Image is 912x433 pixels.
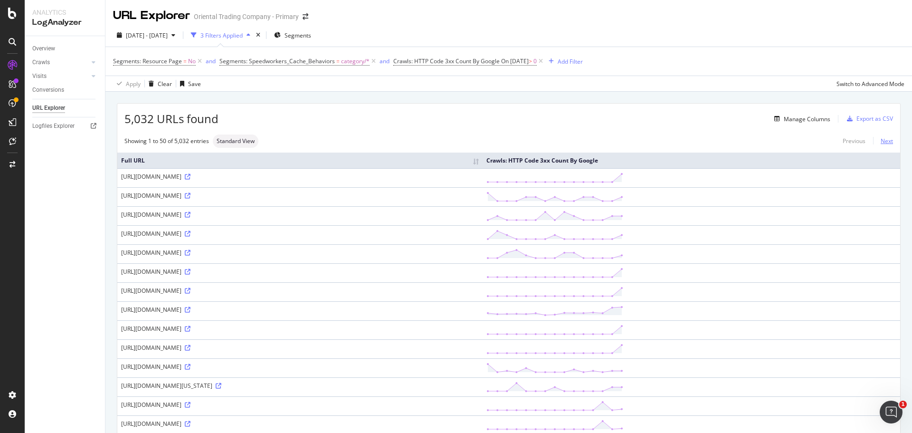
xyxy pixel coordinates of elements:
[380,57,389,65] div: and
[188,55,196,68] span: No
[32,121,75,131] div: Logfiles Explorer
[899,401,907,408] span: 1
[121,287,479,295] div: [URL][DOMAIN_NAME]
[483,153,900,168] th: Crawls: HTTP Code 3xx Count By Google
[32,121,98,131] a: Logfiles Explorer
[501,57,529,65] span: On [DATE]
[124,137,209,145] div: Showing 1 to 50 of 5,032 entries
[873,134,893,148] a: Next
[303,13,308,20] div: arrow-right-arrow-left
[121,211,479,219] div: [URL][DOMAIN_NAME]
[393,57,500,65] span: Crawls: HTTP Code 3xx Count By Google
[200,31,243,39] div: 3 Filters Applied
[121,325,479,333] div: [URL][DOMAIN_NAME]
[32,44,98,54] a: Overview
[32,58,50,67] div: Crawls
[217,138,255,144] span: Standard View
[529,57,532,65] span: >
[187,28,254,43] button: 3 Filters Applied
[784,115,830,123] div: Manage Columns
[336,57,340,65] span: =
[880,401,902,423] iframe: Intercom live chat
[121,173,479,181] div: [URL][DOMAIN_NAME]
[194,12,299,21] div: Oriental Trading Company - Primary
[770,113,830,125] button: Manage Columns
[121,382,479,390] div: [URL][DOMAIN_NAME][US_STATE]
[254,30,262,40] div: times
[121,363,479,371] div: [URL][DOMAIN_NAME]
[32,103,65,113] div: URL Explorer
[213,135,258,148] div: neutral label
[32,103,98,113] a: URL Explorer
[176,76,201,91] button: Save
[836,80,904,88] div: Switch to Advanced Mode
[124,111,218,127] span: 5,032 URLs found
[113,8,190,24] div: URL Explorer
[533,55,537,68] span: 0
[558,58,583,66] div: Add Filter
[126,31,168,39] span: [DATE] - [DATE]
[270,28,315,43] button: Segments
[32,8,97,17] div: Analytics
[183,57,187,65] span: =
[285,31,311,39] span: Segments
[121,268,479,276] div: [URL][DOMAIN_NAME]
[206,57,216,66] button: and
[145,76,172,91] button: Clear
[341,55,370,68] span: category/*
[121,306,479,314] div: [URL][DOMAIN_NAME]
[117,153,483,168] th: Full URL: activate to sort column ascending
[113,76,141,91] button: Apply
[121,420,479,428] div: [URL][DOMAIN_NAME]
[32,71,47,81] div: Visits
[856,115,893,123] div: Export as CSV
[32,17,97,28] div: LogAnalyzer
[843,111,893,126] button: Export as CSV
[32,71,89,81] a: Visits
[113,28,179,43] button: [DATE] - [DATE]
[219,57,335,65] span: Segments: Speedworkers_Cache_Behaviors
[113,57,182,65] span: Segments: Resource Page
[126,80,141,88] div: Apply
[380,57,389,66] button: and
[32,85,64,95] div: Conversions
[121,344,479,352] div: [URL][DOMAIN_NAME]
[121,230,479,238] div: [URL][DOMAIN_NAME]
[545,56,583,67] button: Add Filter
[121,192,479,200] div: [URL][DOMAIN_NAME]
[188,80,201,88] div: Save
[206,57,216,65] div: and
[833,76,904,91] button: Switch to Advanced Mode
[158,80,172,88] div: Clear
[121,249,479,257] div: [URL][DOMAIN_NAME]
[32,44,55,54] div: Overview
[121,401,479,409] div: [URL][DOMAIN_NAME]
[32,85,98,95] a: Conversions
[32,58,89,67] a: Crawls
